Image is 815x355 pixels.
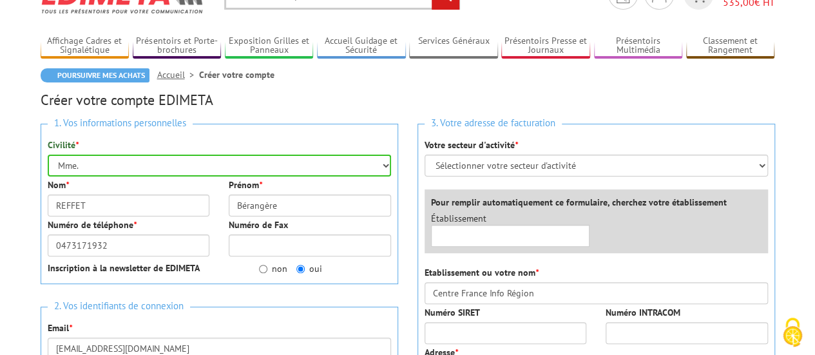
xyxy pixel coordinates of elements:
[686,35,775,57] a: Classement et Rangement
[229,178,262,191] label: Prénom
[199,68,274,81] li: Créer votre compte
[296,262,322,275] label: oui
[48,139,79,151] label: Civilité
[157,69,199,81] a: Accueil
[225,35,314,57] a: Exposition Grilles et Panneaux
[41,68,149,82] a: Poursuivre mes achats
[48,262,200,274] strong: Inscription à la newsletter de EDIMETA
[317,35,406,57] a: Accueil Guidage et Sécurité
[259,265,267,273] input: non
[41,35,129,57] a: Affichage Cadres et Signalétique
[425,306,480,319] label: Numéro SIRET
[606,306,680,319] label: Numéro INTRACOM
[501,35,590,57] a: Présentoirs Presse et Journaux
[770,311,815,355] button: Cookies (fenêtre modale)
[259,262,287,275] label: non
[425,266,539,279] label: Etablissement ou votre nom
[594,35,683,57] a: Présentoirs Multimédia
[48,115,193,132] span: 1. Vos informations personnelles
[421,212,600,247] div: Établissement
[296,265,305,273] input: oui
[41,92,775,108] h2: Créer votre compte EDIMETA
[48,178,69,191] label: Nom
[776,316,809,349] img: Cookies (fenêtre modale)
[425,139,518,151] label: Votre secteur d'activité
[425,115,562,132] span: 3. Votre adresse de facturation
[431,196,727,209] label: Pour remplir automatiquement ce formulaire, cherchez votre établissement
[48,218,137,231] label: Numéro de téléphone
[409,35,498,57] a: Services Généraux
[133,35,222,57] a: Présentoirs et Porte-brochures
[229,218,288,231] label: Numéro de Fax
[48,298,190,315] span: 2. Vos identifiants de connexion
